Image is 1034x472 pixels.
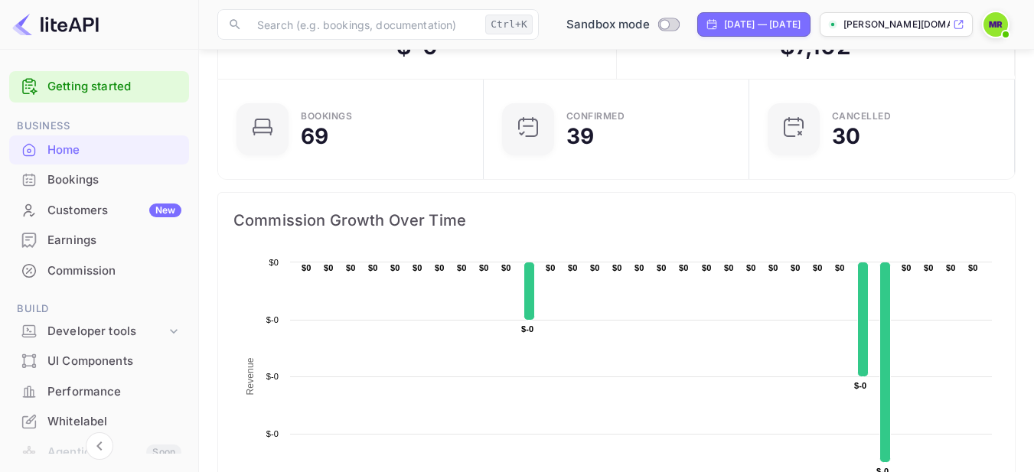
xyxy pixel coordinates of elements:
[9,347,189,375] a: UI Components
[9,165,189,195] div: Bookings
[560,16,685,34] div: Switch to Production mode
[266,429,279,438] text: $-0
[946,263,956,272] text: $0
[612,263,622,272] text: $0
[269,258,279,267] text: $0
[501,263,511,272] text: $0
[485,15,533,34] div: Ctrl+K
[521,324,533,334] text: $-0
[813,263,823,272] text: $0
[47,78,181,96] a: Getting started
[12,12,99,37] img: LiteAPI logo
[9,407,189,435] a: Whitelabel
[149,203,181,217] div: New
[9,196,189,224] a: CustomersNew
[47,323,166,340] div: Developer tools
[724,18,801,31] div: [DATE] — [DATE]
[968,263,978,272] text: $0
[568,263,578,272] text: $0
[9,71,189,103] div: Getting started
[657,263,667,272] text: $0
[566,125,594,147] div: 39
[854,381,866,390] text: $-0
[9,301,189,317] span: Build
[791,263,801,272] text: $0
[435,263,445,272] text: $0
[346,263,356,272] text: $0
[9,407,189,437] div: Whitelabel
[302,263,312,272] text: $0
[479,263,489,272] text: $0
[47,383,181,401] div: Performance
[47,353,181,370] div: UI Components
[301,125,328,147] div: 69
[9,165,189,194] a: Bookings
[86,432,113,460] button: Collapse navigation
[566,16,650,34] span: Sandbox mode
[983,12,1008,37] img: Moshood Rafiu
[301,112,352,121] div: Bookings
[233,208,1000,233] span: Commission Growth Over Time
[457,263,467,272] text: $0
[47,142,181,159] div: Home
[835,263,845,272] text: $0
[266,372,279,381] text: $-0
[9,196,189,226] div: CustomersNew
[724,263,734,272] text: $0
[746,263,756,272] text: $0
[9,256,189,285] a: Commission
[324,263,334,272] text: $0
[390,263,400,272] text: $0
[9,256,189,286] div: Commission
[546,263,556,272] text: $0
[47,413,181,431] div: Whitelabel
[832,125,860,147] div: 30
[9,135,189,165] div: Home
[9,135,189,164] a: Home
[266,315,279,324] text: $-0
[47,171,181,189] div: Bookings
[768,263,778,272] text: $0
[9,347,189,376] div: UI Components
[413,263,422,272] text: $0
[590,263,600,272] text: $0
[697,12,811,37] div: Click to change the date range period
[47,232,181,249] div: Earnings
[9,118,189,135] span: Business
[248,9,479,40] input: Search (e.g. bookings, documentation)
[634,263,644,272] text: $0
[9,226,189,254] a: Earnings
[566,112,625,121] div: Confirmed
[9,377,189,407] div: Performance
[832,112,892,121] div: CANCELLED
[47,202,181,220] div: Customers
[47,262,181,280] div: Commission
[9,318,189,345] div: Developer tools
[702,263,712,272] text: $0
[9,377,189,405] a: Performance
[924,263,934,272] text: $0
[843,18,950,31] p: [PERSON_NAME][DOMAIN_NAME]...
[245,357,256,395] text: Revenue
[9,226,189,256] div: Earnings
[902,263,912,272] text: $0
[679,263,689,272] text: $0
[368,263,378,272] text: $0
